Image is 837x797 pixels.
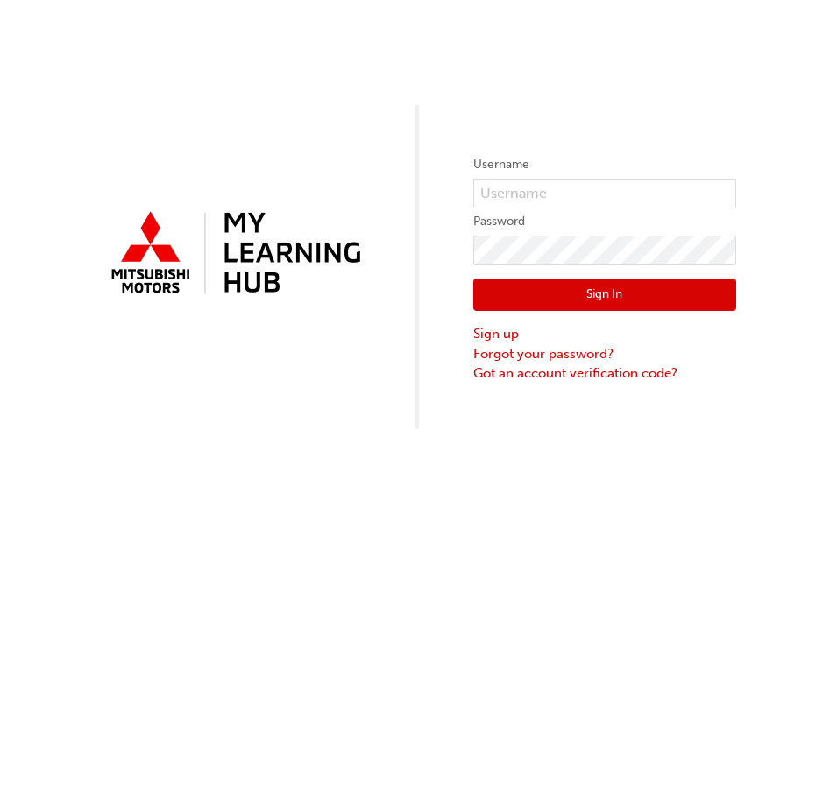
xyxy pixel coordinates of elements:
a: Got an account verification code? [473,363,736,384]
input: Username [473,179,736,208]
label: Username [473,154,736,175]
img: mmal [102,204,365,304]
a: Sign up [473,324,736,344]
label: Password [473,211,736,232]
a: Forgot your password? [473,344,736,364]
button: Sign In [473,279,736,312]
